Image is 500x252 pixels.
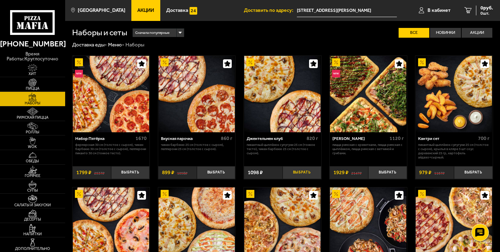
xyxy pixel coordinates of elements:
[137,8,154,13] span: Акции
[390,135,404,141] span: 1120 г
[78,8,125,13] span: [GEOGRAPHIC_DATA]
[462,28,492,38] label: Акции
[161,136,219,141] div: Вкусная парочка
[333,170,348,175] span: 1929 ₽
[161,58,168,66] img: Акционный
[135,28,170,38] span: Сначала популярные
[247,136,305,141] div: Джентельмен клуб
[247,143,318,155] p: Пикантный цыплёнок сулугуни 25 см (тонкое тесто), Чикен Барбекю 25 см (толстое с сыром).
[332,70,340,77] img: Новинка
[332,136,388,141] div: [PERSON_NAME]
[111,166,150,179] button: Выбрать
[136,135,147,141] span: 1670
[430,28,461,38] label: Новинки
[478,135,490,141] span: 700 г
[399,28,429,38] label: Все
[248,170,263,175] span: 1098 ₽
[418,190,426,198] img: Акционный
[158,56,236,132] a: АкционныйВкусная парочка
[418,136,476,141] div: Кантри сет
[108,42,124,48] a: Меню-
[332,143,404,155] p: Пицца Римская с креветками, Пицца Римская с цыплёнком, Пицца Римская с ветчиной и грибами.
[72,56,150,132] a: АкционныйНовинкаНабор Пятёрка
[368,166,407,179] button: Выбрать
[190,7,197,15] img: 15daf4d41897b9f0e9f617042186c801.svg
[434,170,445,175] s: 1167 ₽
[75,136,134,141] div: Набор Пятёрка
[418,58,426,66] img: Акционный
[197,166,236,179] button: Выбрать
[72,42,107,48] a: Доставка еды-
[454,166,493,179] button: Выбрать
[161,143,232,151] p: Чикен Барбекю 25 см (толстое с сыром), Пепперони 25 см (толстое с сыром).
[94,170,105,175] s: 2537 ₽
[177,170,187,175] s: 1098 ₽
[246,58,254,66] img: Акционный
[480,6,493,10] span: 0 руб.
[244,56,321,132] img: Джентельмен клуб
[332,190,340,198] img: Акционный
[161,190,168,198] img: Акционный
[246,190,254,198] img: Акционный
[166,8,188,13] span: Доставка
[332,58,340,66] img: Акционный
[307,135,318,141] span: 820 г
[221,135,232,141] span: 860 г
[75,58,83,66] img: Акционный
[330,56,406,132] img: Мама Миа
[428,8,451,13] span: В кабинет
[125,42,144,48] div: Наборы
[244,8,297,13] span: Доставить по адресу:
[76,170,91,175] span: 1799 ₽
[283,166,321,179] button: Выбрать
[73,56,149,132] img: Набор Пятёрка
[419,170,431,175] span: 979 ₽
[244,56,321,132] a: АкционныйДжентельмен клуб
[159,56,235,132] img: Вкусная парочка
[330,56,407,132] a: АкционныйНовинкаМама Миа
[72,29,127,37] h1: Наборы и сеты
[162,170,174,175] span: 899 ₽
[351,170,362,175] s: 2147 ₽
[480,11,493,15] span: 0 шт.
[75,70,83,77] img: Новинка
[416,56,492,132] img: Кантри сет
[297,4,397,17] input: Ваш адрес доставки
[415,56,493,132] a: АкционныйКантри сет
[75,190,83,198] img: Акционный
[75,143,147,155] p: Фермерская 30 см (толстое с сыром), Чикен Барбекю 30 см (толстое с сыром), Пепперони Пиканто 30 с...
[418,143,490,160] p: Пикантный цыплёнок сулугуни 25 см (толстое с сыром), крылья в кляре 5 шт соус деревенский 25 гр, ...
